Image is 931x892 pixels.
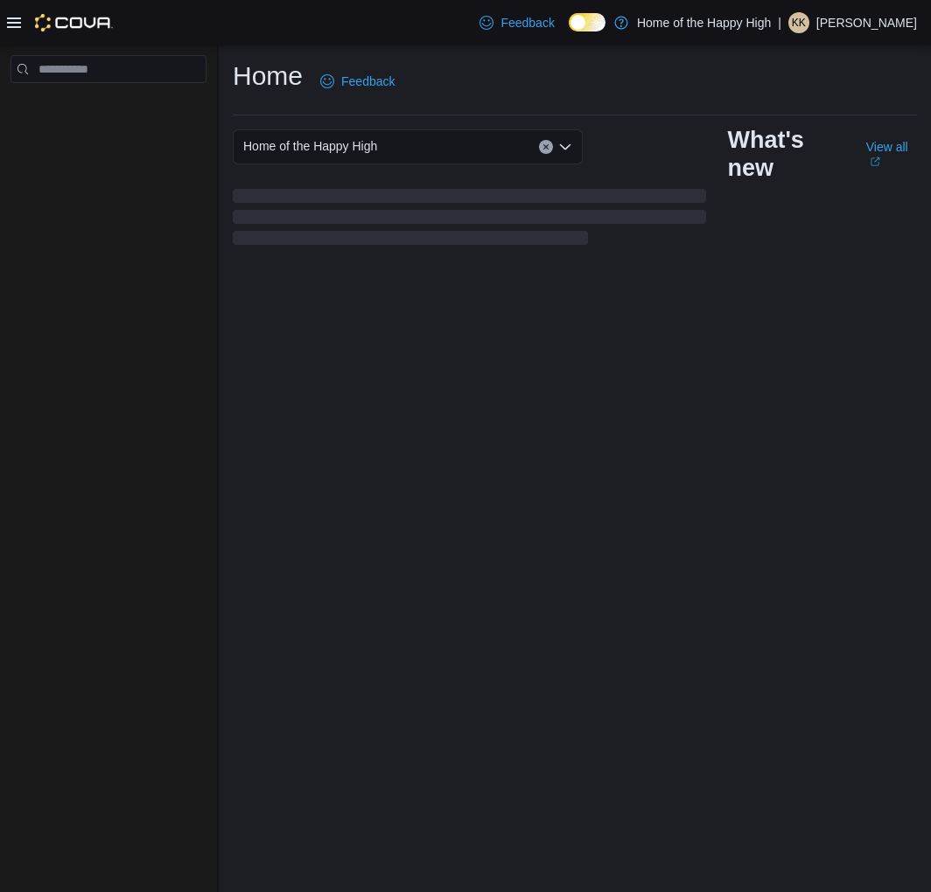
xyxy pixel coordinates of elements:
[233,192,706,248] span: Loading
[243,136,377,157] span: Home of the Happy High
[637,12,771,33] p: Home of the Happy High
[10,87,206,129] nav: Complex example
[35,14,113,31] img: Cova
[569,13,605,31] input: Dark Mode
[341,73,395,90] span: Feedback
[792,12,806,33] span: KK
[558,140,572,154] button: Open list of options
[500,14,554,31] span: Feedback
[870,157,880,167] svg: External link
[569,31,570,32] span: Dark Mode
[472,5,561,40] a: Feedback
[816,12,917,33] p: [PERSON_NAME]
[788,12,809,33] div: Kaylee Kriewaldt
[539,140,553,154] button: Clear input
[866,140,917,168] a: View allExternal link
[233,59,303,94] h1: Home
[727,126,844,182] h2: What's new
[313,64,402,99] a: Feedback
[778,12,781,33] p: |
